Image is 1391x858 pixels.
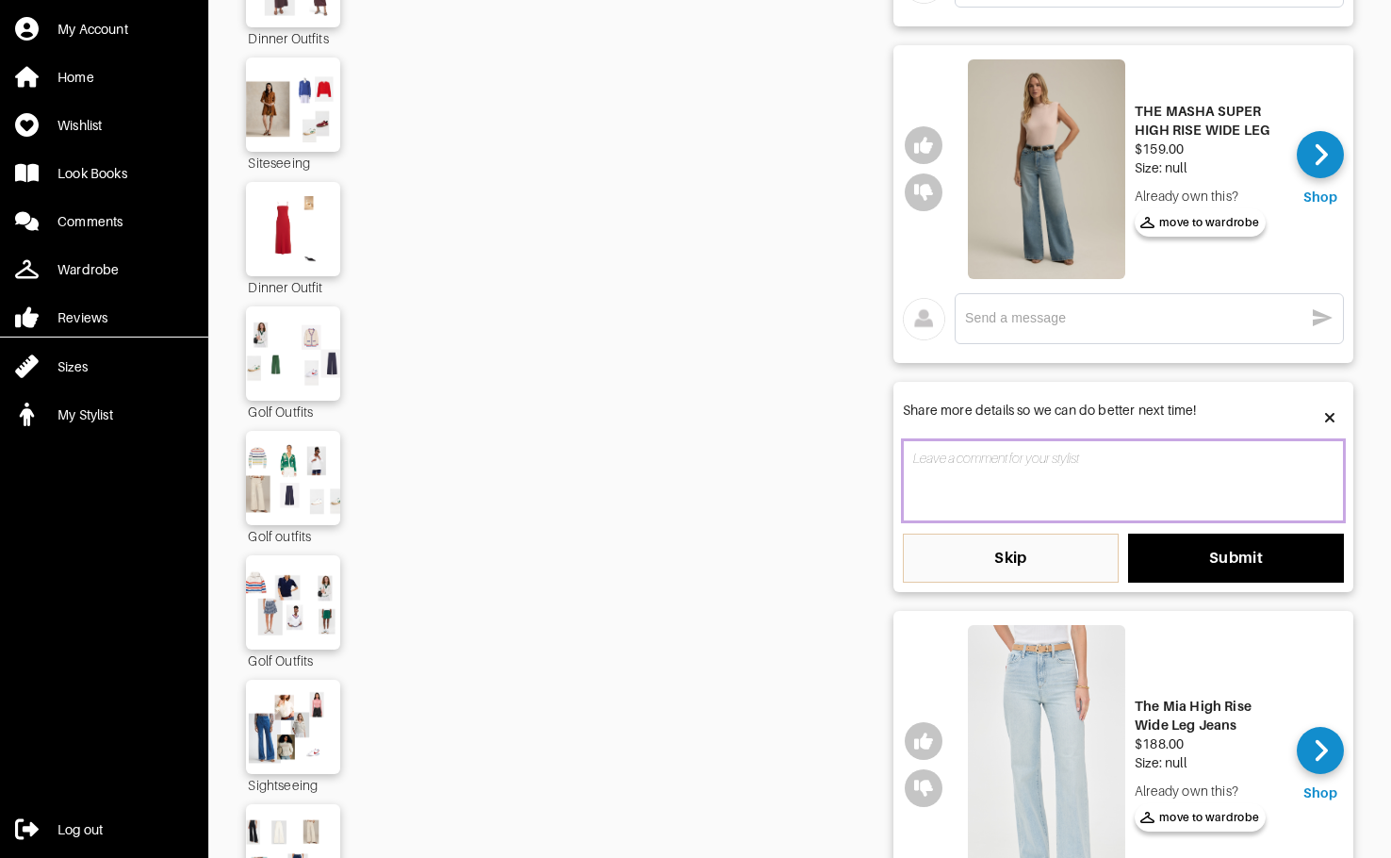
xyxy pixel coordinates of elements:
[240,689,348,765] img: Outfit Sightseeing
[57,820,103,839] div: Log out
[246,27,340,48] div: Dinner Outfits
[1143,549,1329,568] span: Submit
[57,308,107,327] div: Reviews
[903,401,1196,436] div: Share more details so we can do better next time!
[246,650,340,670] div: Golf Outfits
[57,260,119,279] div: Wardrobe
[918,549,1104,568] span: Skip
[1135,697,1283,734] div: The Mia High Rise Wide Leg Jeans
[1297,727,1344,802] a: Shop
[57,212,123,231] div: Comments
[1140,809,1260,826] span: move to wardrobe
[1135,782,1283,800] div: Already own this?
[903,298,945,340] img: avatar
[1135,753,1283,772] div: Size: null
[1128,534,1344,583] button: Submit
[246,276,340,297] div: Dinner Outfit
[240,191,348,267] img: Outfit Dinner Outfit
[57,116,102,135] div: Wishlist
[246,152,340,173] div: Siteseeing
[1135,158,1283,177] div: Size: null
[1140,214,1260,231] span: move to wardrobe
[246,774,340,795] div: Sightseeing
[246,525,340,546] div: Golf outfits
[1135,140,1283,158] div: $159.00
[968,59,1125,279] img: THE MASHA SUPER HIGH RISE WIDE LEG
[1135,208,1266,237] button: move to wardrobe
[1303,188,1337,206] div: Shop
[57,20,128,39] div: My Account
[57,357,88,376] div: Sizes
[240,67,348,142] img: Outfit Siteseeing
[1135,102,1283,140] div: THE MASHA SUPER HIGH RISE WIDE LEG
[903,440,1344,521] textarea: comment
[57,405,113,424] div: My Stylist
[1303,784,1337,802] div: Shop
[57,164,127,183] div: Look Books
[1135,187,1283,206] div: Already own this?
[1297,131,1344,206] a: Shop
[246,401,340,421] div: Golf Outfits
[240,316,348,391] img: Outfit Golf Outfits
[240,565,348,640] img: Outfit Golf Outfits
[903,534,1119,583] button: Skip
[1135,803,1266,832] button: move to wardrobe
[57,68,94,87] div: Home
[1135,734,1283,753] div: $188.00
[240,440,348,516] img: Outfit Golf outfits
